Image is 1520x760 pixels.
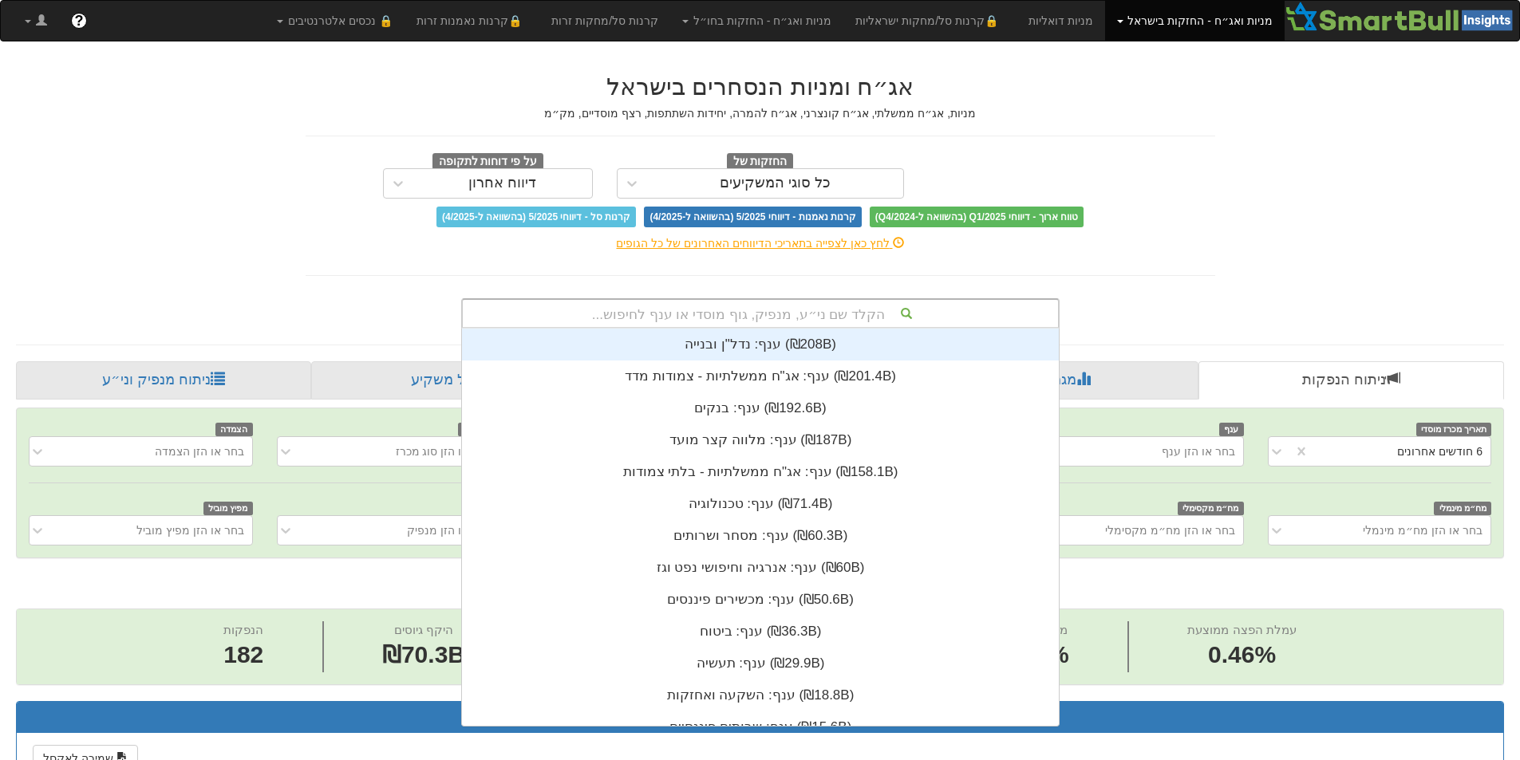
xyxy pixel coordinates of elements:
[458,423,501,436] span: סוג מכרז
[382,641,465,667] span: ₪70.3B
[462,392,1059,424] div: ענף: ‏בנקים ‎(₪192.6B)‎
[306,73,1215,100] h2: אג״ח ומניות הנסחרים בישראל
[394,623,453,636] span: היקף גיוסים
[462,360,1059,392] div: ענף: ‏אג"ח ממשלתיות - צמודות מדד ‎(₪201.4B)‎
[463,300,1058,327] div: הקלד שם ני״ע, מנפיק, גוף מוסדי או ענף לחיפוש...
[306,108,1215,120] h5: מניות, אג״ח ממשלתי, אג״ח קונצרני, אג״ח להמרה, יחידות השתתפות, רצף מוסדיים, מק״מ
[870,207,1084,227] span: טווח ארוך - דיווחי Q1/2025 (בהשוואה ל-Q4/2024)
[1105,1,1285,41] a: מניות ואג״ח - החזקות בישראל
[720,175,831,191] div: כל סוגי המשקיעים
[1397,443,1482,459] div: 6 חודשים אחרונים
[1178,502,1244,515] span: מח״מ מקסימלי
[1434,502,1491,515] span: מח״מ מינמלי
[843,1,1016,41] a: 🔒קרנות סל/מחקות ישראליות
[1187,638,1296,672] span: 0.46%
[396,443,492,459] div: בחר או הזן סוג מכרז
[1105,522,1235,538] div: בחר או הזן מח״מ מקסימלי
[462,488,1059,520] div: ענף: ‏טכנולוגיה ‎(₪71.4B)‎
[462,679,1059,711] div: ענף: ‏השקעה ואחזקות ‎(₪18.8B)‎
[1285,1,1519,33] img: Smartbull
[462,520,1059,552] div: ענף: ‏מסחר ושרותים ‎(₪60.3B)‎
[1017,1,1105,41] a: מניות דואליות
[462,456,1059,488] div: ענף: ‏אג"ח ממשלתיות - בלתי צמודות ‎(₪158.1B)‎
[311,361,611,400] a: פרופיל משקיע
[155,443,244,459] div: בחר או הזן הצמדה
[462,616,1059,648] div: ענף: ‏ביטוח ‎(₪36.3B)‎
[462,584,1059,616] div: ענף: ‏מכשירים פיננסים ‎(₪50.6B)‎
[670,1,843,41] a: מניות ואג״ח - החזקות בחו״ל
[16,574,1504,601] h2: ניתוח הנפקות - 6 חודשים אחרונים
[1363,522,1482,538] div: בחר או הזן מח״מ מינמלי
[1416,423,1491,436] span: תאריך מכרז מוסדי
[59,1,99,41] a: ?
[436,207,636,227] span: קרנות סל - דיווחי 5/2025 (בהשוואה ל-4/2025)
[1162,443,1235,459] div: בחר או הזן ענף
[223,638,263,672] span: 182
[727,153,794,171] span: החזקות של
[16,361,311,400] a: ניתוח מנפיק וני״ע
[215,423,253,436] span: הצמדה
[462,648,1059,679] div: ענף: ‏תעשיה ‎(₪29.9B)‎
[223,623,263,636] span: הנפקות
[539,1,670,41] a: קרנות סל/מחקות זרות
[265,1,405,41] a: 🔒 נכסים אלטרנטיבים
[644,207,861,227] span: קרנות נאמנות - דיווחי 5/2025 (בהשוואה ל-4/2025)
[1219,423,1244,436] span: ענף
[203,502,253,515] span: מפיץ מוביל
[1198,361,1504,400] a: ניתוח הנפקות
[462,329,1059,360] div: ענף: ‏נדל"ן ובנייה ‎(₪208B)‎
[405,1,540,41] a: 🔒קרנות נאמנות זרות
[74,13,83,29] span: ?
[29,710,1491,724] h3: תוצאות הנפקות
[462,552,1059,584] div: ענף: ‏אנרגיה וחיפושי נפט וגז ‎(₪60B)‎
[136,522,244,538] div: בחר או הזן מפיץ מוביל
[462,711,1059,743] div: ענף: ‏שרותים פיננסיים ‎(₪15.6B)‎
[1187,623,1296,636] span: עמלת הפצה ממוצעת
[407,522,492,538] div: בחר או הזן מנפיק
[468,175,536,191] div: דיווח אחרון
[432,153,543,171] span: על פי דוחות לתקופה
[294,235,1227,251] div: לחץ כאן לצפייה בתאריכי הדיווחים האחרונים של כל הגופים
[462,424,1059,456] div: ענף: ‏מלווה קצר מועד ‎(₪187B)‎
